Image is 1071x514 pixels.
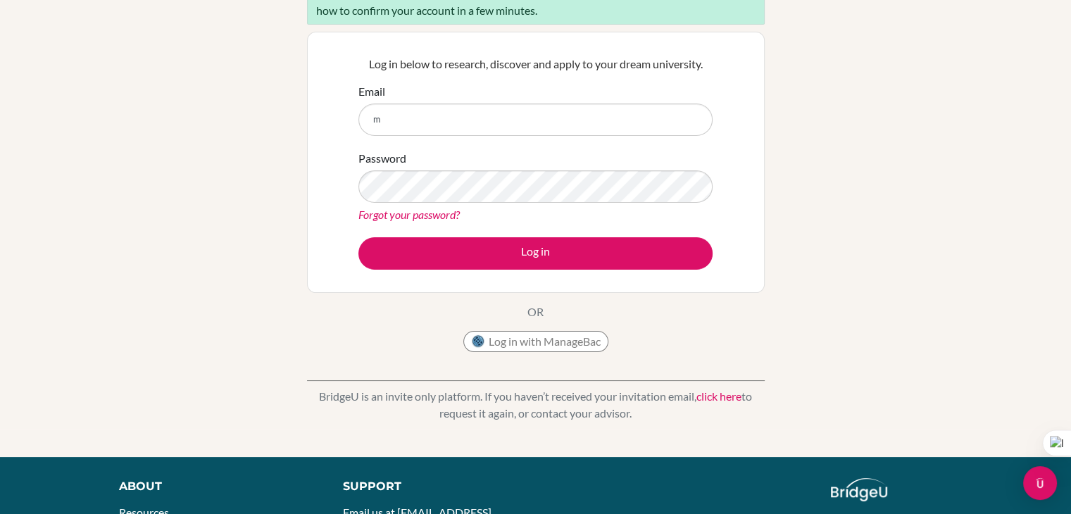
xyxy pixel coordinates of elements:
[527,303,544,320] p: OR
[358,56,713,73] p: Log in below to research, discover and apply to your dream university.
[696,389,741,403] a: click here
[358,150,406,167] label: Password
[307,388,765,422] p: BridgeU is an invite only platform. If you haven’t received your invitation email, to request it ...
[1023,466,1057,500] div: Open Intercom Messenger
[343,478,520,495] div: Support
[831,478,888,501] img: logo_white@2x-f4f0deed5e89b7ecb1c2cc34c3e3d731f90f0f143d5ea2071677605dd97b5244.png
[358,208,460,221] a: Forgot your password?
[463,331,608,352] button: Log in with ManageBac
[358,237,713,270] button: Log in
[358,83,385,100] label: Email
[119,478,311,495] div: About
